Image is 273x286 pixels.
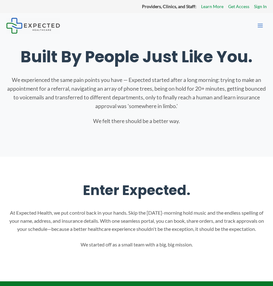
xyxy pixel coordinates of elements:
[201,2,224,11] a: Learn More
[6,117,267,126] p: We felt there should be a better way.
[6,18,60,34] img: Expected Healthcare Logo - side, dark font, small
[6,241,267,249] p: We started off as a small team with a big, big mission.
[228,2,249,11] a: Get Access
[6,182,267,199] h2: Enter Expected.
[254,2,267,11] a: Sign In
[6,76,267,111] p: We experienced the same pain points you have — Expected started after a long morning: trying to m...
[6,209,267,233] p: At Expected Health, we put control back in your hands. Skip the [DATE]-morning hold music and the...
[254,19,267,32] button: Main menu toggle
[142,4,196,9] strong: Providers, Clinics, and Staff:
[6,47,267,66] h1: Built By People Just Like You.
